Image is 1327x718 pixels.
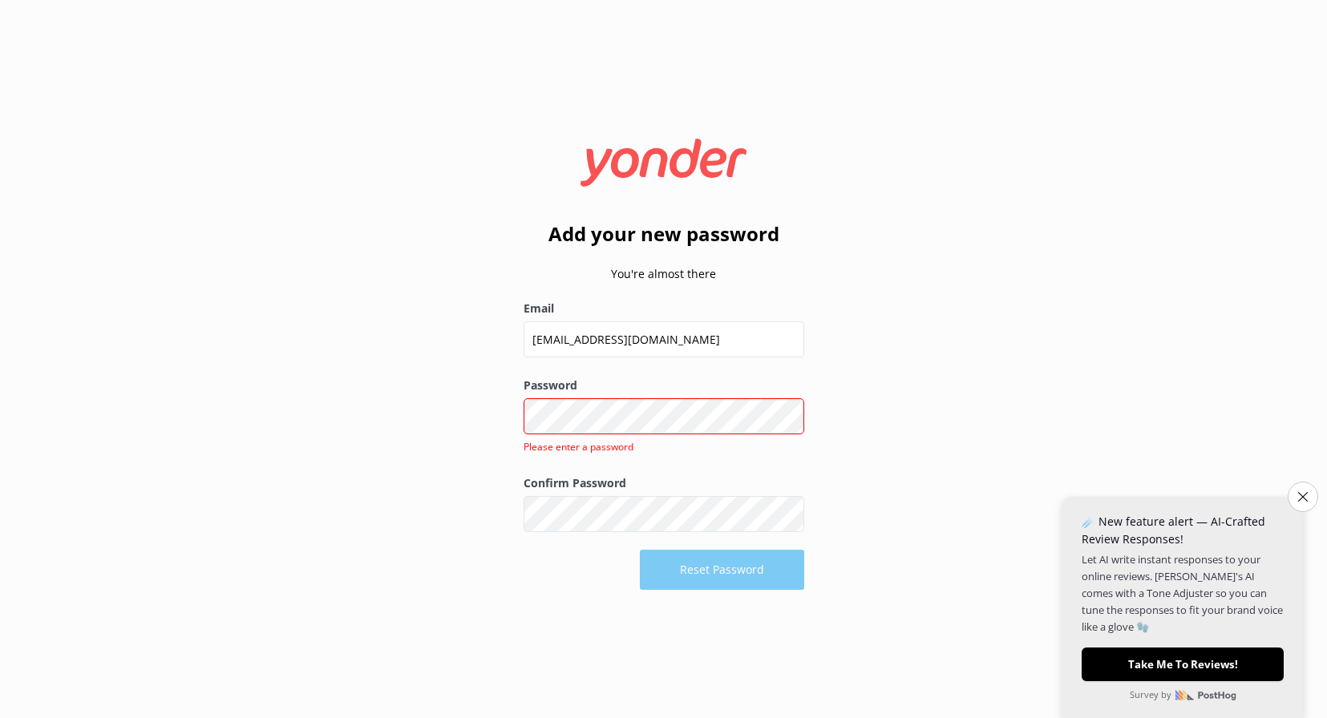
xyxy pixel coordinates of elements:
[524,265,804,283] p: You're almost there
[524,440,633,454] span: Please enter a password
[524,474,804,492] label: Confirm Password
[524,321,804,357] input: user@emailaddress.com
[524,300,804,317] label: Email
[772,498,804,530] button: Show password
[524,219,804,249] h2: Add your new password
[772,401,804,433] button: Show password
[524,377,804,394] label: Password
